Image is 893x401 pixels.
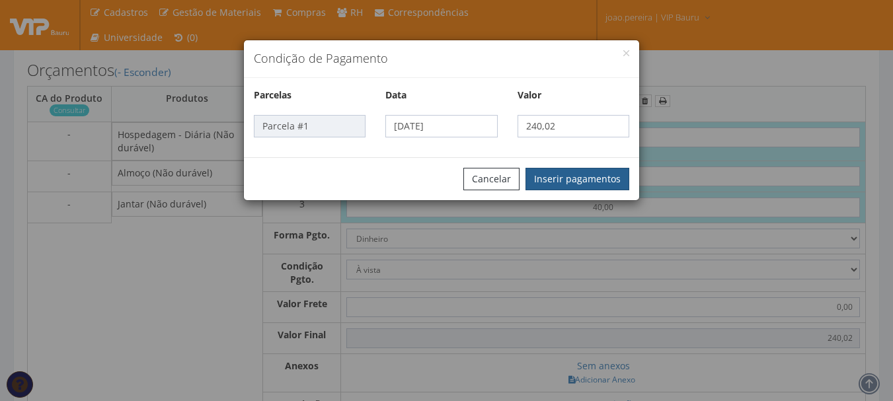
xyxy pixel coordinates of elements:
[254,50,629,67] h4: Condição de Pagamento
[518,89,541,102] label: Valor
[525,168,629,190] button: Inserir pagamentos
[385,89,407,102] label: Data
[463,168,520,190] button: Cancelar
[254,89,291,102] label: Parcelas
